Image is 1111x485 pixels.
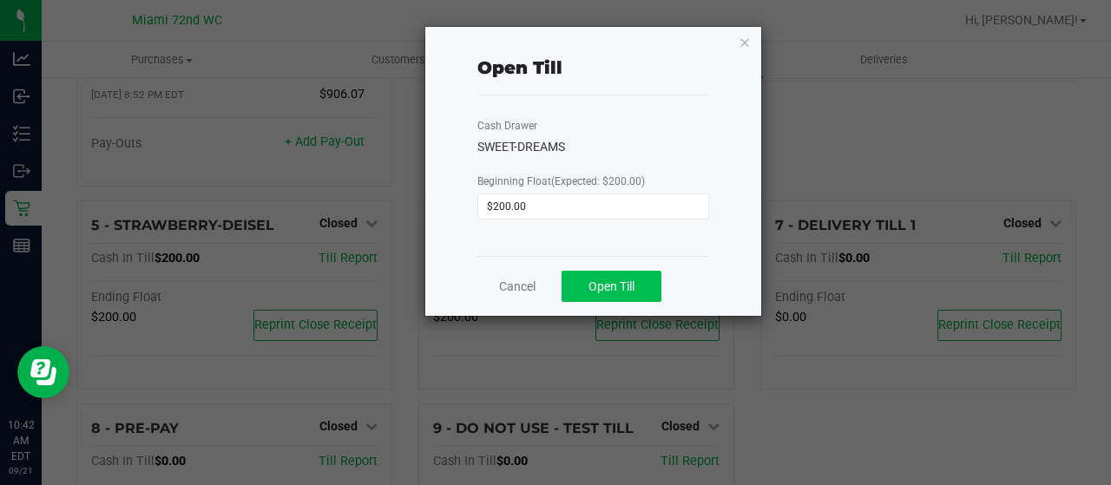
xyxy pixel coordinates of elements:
div: Open Till [477,55,562,81]
span: Beginning Float [477,175,645,187]
a: Cancel [499,278,536,296]
div: SWEET-DREAMS [477,138,709,156]
span: (Expected: $200.00) [551,175,645,187]
button: Open Till [562,271,661,302]
iframe: Resource center [17,346,69,398]
span: Open Till [588,279,634,293]
label: Cash Drawer [477,118,537,134]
